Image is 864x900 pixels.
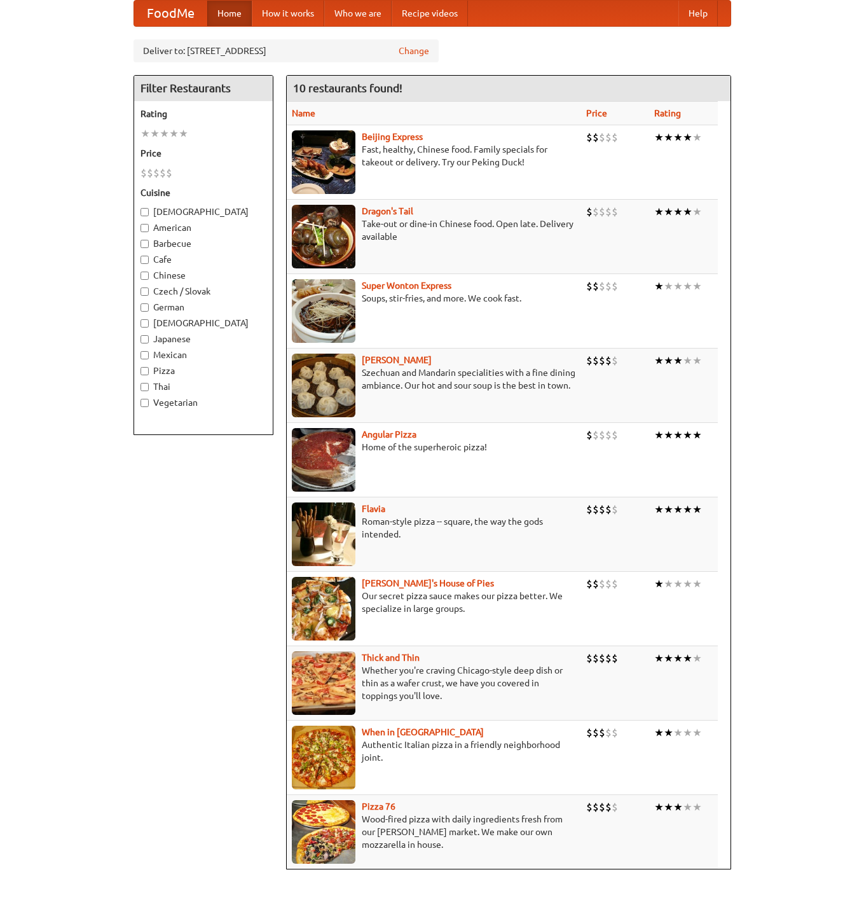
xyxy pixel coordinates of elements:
[605,205,612,219] li: $
[599,800,605,814] li: $
[141,205,266,218] label: [DEMOGRAPHIC_DATA]
[141,380,266,393] label: Thai
[692,354,702,368] li: ★
[683,726,692,740] li: ★
[141,208,149,216] input: [DEMOGRAPHIC_DATA]
[141,301,266,314] label: German
[141,240,149,248] input: Barbecue
[664,502,673,516] li: ★
[292,218,577,243] p: Take-out or dine-in Chinese food. Open late. Delivery available
[664,428,673,442] li: ★
[612,279,618,293] li: $
[673,354,683,368] li: ★
[654,108,681,118] a: Rating
[292,428,355,492] img: angular.jpg
[153,166,160,180] li: $
[673,800,683,814] li: ★
[362,504,385,514] a: Flavia
[141,367,149,375] input: Pizza
[160,127,169,141] li: ★
[141,127,150,141] li: ★
[150,127,160,141] li: ★
[664,279,673,293] li: ★
[141,399,149,407] input: Vegetarian
[692,800,702,814] li: ★
[362,132,423,142] b: Beijing Express
[141,186,266,199] h5: Cuisine
[293,82,402,94] ng-pluralize: 10 restaurants found!
[141,221,266,234] label: American
[586,577,593,591] li: $
[362,429,416,440] b: Angular Pizza
[683,577,692,591] li: ★
[593,800,599,814] li: $
[292,590,577,615] p: Our secret pizza sauce makes our pizza better. We specialize in large groups.
[141,333,266,345] label: Japanese
[654,205,664,219] li: ★
[673,651,683,665] li: ★
[141,319,149,328] input: [DEMOGRAPHIC_DATA]
[664,800,673,814] li: ★
[664,130,673,144] li: ★
[599,651,605,665] li: $
[599,726,605,740] li: $
[593,428,599,442] li: $
[134,76,273,101] h4: Filter Restaurants
[362,355,432,365] b: [PERSON_NAME]
[147,166,153,180] li: $
[586,354,593,368] li: $
[599,428,605,442] li: $
[292,651,355,715] img: thick.jpg
[586,502,593,516] li: $
[399,45,429,57] a: Change
[664,205,673,219] li: ★
[654,502,664,516] li: ★
[292,738,577,764] p: Authentic Italian pizza in a friendly neighborhood joint.
[683,205,692,219] li: ★
[179,127,188,141] li: ★
[664,354,673,368] li: ★
[673,428,683,442] li: ★
[605,279,612,293] li: $
[586,651,593,665] li: $
[160,166,166,180] li: $
[166,166,172,180] li: $
[134,39,439,62] div: Deliver to: [STREET_ADDRESS]
[683,130,692,144] li: ★
[692,428,702,442] li: ★
[599,502,605,516] li: $
[692,651,702,665] li: ★
[362,206,413,216] b: Dragon's Tail
[134,1,207,26] a: FoodMe
[599,205,605,219] li: $
[362,653,420,663] a: Thick and Thin
[678,1,718,26] a: Help
[599,577,605,591] li: $
[141,272,149,280] input: Chinese
[141,237,266,250] label: Barbecue
[141,335,149,343] input: Japanese
[586,726,593,740] li: $
[692,577,702,591] li: ★
[292,279,355,343] img: superwonton.jpg
[362,280,451,291] a: Super Wonton Express
[612,502,618,516] li: $
[593,502,599,516] li: $
[593,651,599,665] li: $
[683,502,692,516] li: ★
[593,354,599,368] li: $
[599,279,605,293] li: $
[586,800,593,814] li: $
[292,130,355,194] img: beijing.jpg
[605,428,612,442] li: $
[141,317,266,329] label: [DEMOGRAPHIC_DATA]
[673,577,683,591] li: ★
[292,354,355,417] img: shandong.jpg
[362,578,494,588] b: [PERSON_NAME]'s House of Pies
[612,130,618,144] li: $
[664,577,673,591] li: ★
[292,441,577,453] p: Home of the superheroic pizza!
[141,166,147,180] li: $
[664,726,673,740] li: ★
